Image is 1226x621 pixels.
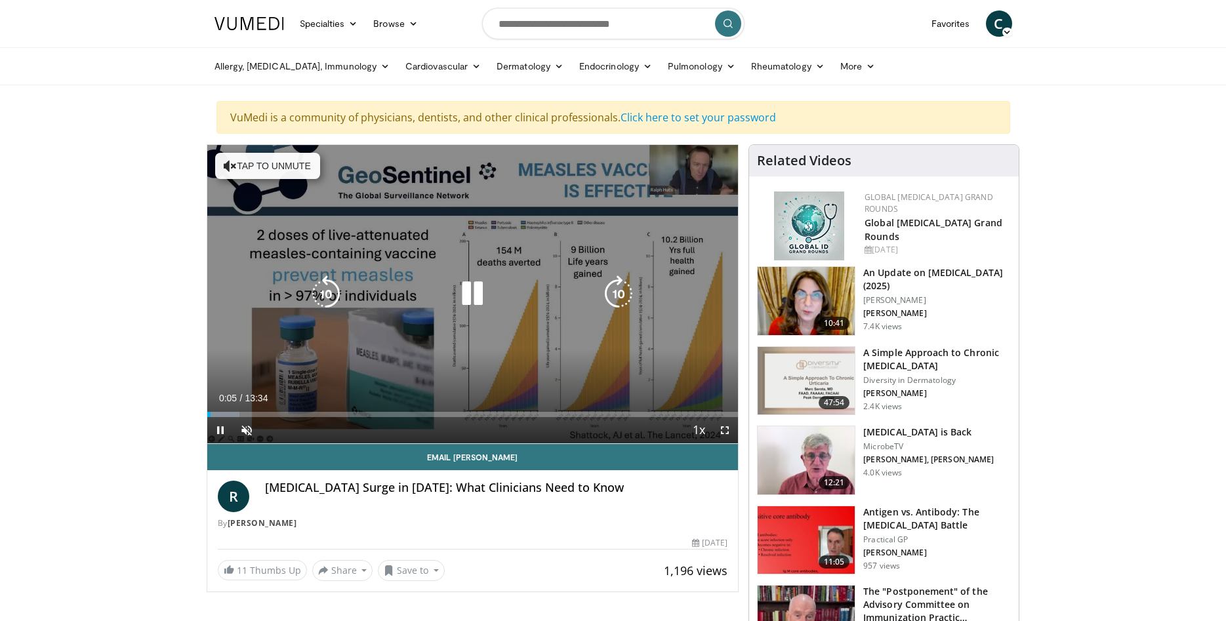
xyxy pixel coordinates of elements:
h3: A Simple Approach to Chronic [MEDICAL_DATA] [863,346,1011,372]
a: Specialties [292,10,366,37]
button: Share [312,560,373,581]
div: Progress Bar [207,412,739,417]
h4: [MEDICAL_DATA] Surge in [DATE]: What Clinicians Need to Know [265,481,728,495]
p: [PERSON_NAME], [PERSON_NAME] [863,454,994,465]
span: 47:54 [819,396,850,409]
span: 12:21 [819,476,850,489]
a: Allergy, [MEDICAL_DATA], Immunology [207,53,398,79]
a: Global [MEDICAL_DATA] Grand Rounds [865,191,993,214]
p: [PERSON_NAME] [863,295,1011,306]
span: / [240,393,243,403]
div: By [218,517,728,529]
a: 12:21 [MEDICAL_DATA] is Back MicrobeTV [PERSON_NAME], [PERSON_NAME] 4.0K views [757,426,1011,495]
a: Click here to set your password [621,110,776,125]
span: 1,196 views [664,563,727,578]
p: 957 views [863,561,900,571]
button: Pause [207,417,234,443]
h3: [MEDICAL_DATA] is Back [863,426,994,439]
img: dc941aa0-c6d2-40bd-ba0f-da81891a6313.png.150x105_q85_crop-smart_upscale.png [758,347,855,415]
p: Practical GP [863,534,1011,545]
div: [DATE] [865,244,1008,256]
p: [PERSON_NAME] [863,308,1011,319]
button: Playback Rate [685,417,712,443]
p: [PERSON_NAME] [863,388,1011,399]
a: Rheumatology [743,53,832,79]
p: MicrobeTV [863,441,994,452]
p: 2.4K views [863,401,902,412]
img: VuMedi Logo [215,17,284,30]
a: More [832,53,883,79]
a: Cardiovascular [398,53,489,79]
div: VuMedi is a community of physicians, dentists, and other clinical professionals. [216,101,1010,134]
a: [PERSON_NAME] [228,517,297,529]
button: Unmute [234,417,260,443]
img: 537ec807-323d-43b7-9fe0-bad00a6af604.150x105_q85_crop-smart_upscale.jpg [758,426,855,494]
h4: Related Videos [757,153,851,169]
input: Search topics, interventions [482,8,745,39]
span: 13:34 [245,393,268,403]
button: Save to [378,560,445,581]
button: Tap to unmute [215,153,320,179]
p: [PERSON_NAME] [863,548,1011,558]
span: 11:05 [819,555,850,569]
p: Diversity in Dermatology [863,375,1011,386]
p: 4.0K views [863,468,902,478]
a: Browse [365,10,426,37]
p: 7.4K views [863,321,902,332]
a: Global [MEDICAL_DATA] Grand Rounds [865,216,1002,243]
img: 48af3e72-e66e-47da-b79f-f02e7cc46b9b.png.150x105_q85_crop-smart_upscale.png [758,267,855,335]
a: 11:05 Antigen vs. Antibody: The [MEDICAL_DATA] Battle Practical GP [PERSON_NAME] 957 views [757,506,1011,575]
a: 11 Thumbs Up [218,560,307,580]
h3: Antigen vs. Antibody: The [MEDICAL_DATA] Battle [863,506,1011,532]
a: Email [PERSON_NAME] [207,444,739,470]
button: Fullscreen [712,417,738,443]
a: 47:54 A Simple Approach to Chronic [MEDICAL_DATA] Diversity in Dermatology [PERSON_NAME] 2.4K views [757,346,1011,416]
a: Endocrinology [571,53,660,79]
img: 7472b800-47d2-44da-b92c-526da50404a8.150x105_q85_crop-smart_upscale.jpg [758,506,855,574]
a: C [986,10,1012,37]
img: e456a1d5-25c5-46f9-913a-7a343587d2a7.png.150x105_q85_autocrop_double_scale_upscale_version-0.2.png [774,191,844,260]
a: Pulmonology [660,53,743,79]
a: Favorites [924,10,978,37]
span: 0:05 [219,393,237,403]
span: 11 [237,564,247,576]
a: R [218,481,249,512]
a: 10:41 An Update on [MEDICAL_DATA] (2025) [PERSON_NAME] [PERSON_NAME] 7.4K views [757,266,1011,336]
span: 10:41 [819,317,850,330]
div: [DATE] [692,537,727,549]
video-js: Video Player [207,145,739,444]
h3: An Update on [MEDICAL_DATA] (2025) [863,266,1011,292]
a: Dermatology [489,53,571,79]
